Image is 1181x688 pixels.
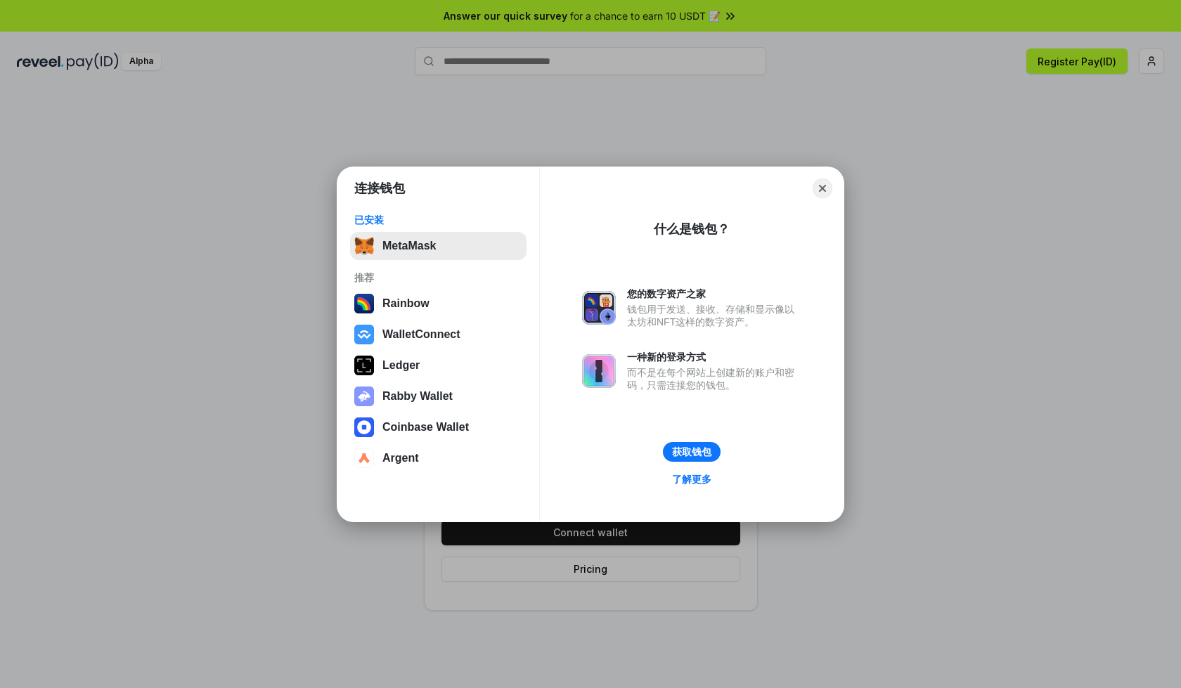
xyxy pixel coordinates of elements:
[350,413,527,441] button: Coinbase Wallet
[354,356,374,375] img: svg+xml,%3Csvg%20xmlns%3D%22http%3A%2F%2Fwww.w3.org%2F2000%2Fsvg%22%20width%3D%2228%22%20height%3...
[672,446,711,458] div: 获取钱包
[350,382,527,410] button: Rabby Wallet
[664,470,720,488] a: 了解更多
[813,179,832,198] button: Close
[627,366,801,391] div: 而不是在每个网站上创建新的账户和密码，只需连接您的钱包。
[382,297,430,310] div: Rainbow
[350,290,527,318] button: Rainbow
[350,320,527,349] button: WalletConnect
[350,444,527,472] button: Argent
[350,232,527,260] button: MetaMask
[654,221,730,238] div: 什么是钱包？
[663,442,721,462] button: 获取钱包
[382,240,436,252] div: MetaMask
[354,236,374,256] img: svg+xml,%3Csvg%20fill%3D%22none%22%20height%3D%2233%22%20viewBox%3D%220%200%2035%2033%22%20width%...
[672,473,711,486] div: 了解更多
[382,390,453,403] div: Rabby Wallet
[350,351,527,379] button: Ledger
[627,287,801,300] div: 您的数字资产之家
[354,271,522,284] div: 推荐
[627,351,801,363] div: 一种新的登录方式
[354,294,374,313] img: svg+xml,%3Csvg%20width%3D%22120%22%20height%3D%22120%22%20viewBox%3D%220%200%20120%20120%22%20fil...
[627,303,801,328] div: 钱包用于发送、接收、存储和显示像以太坊和NFT这样的数字资产。
[582,291,616,325] img: svg+xml,%3Csvg%20xmlns%3D%22http%3A%2F%2Fwww.w3.org%2F2000%2Fsvg%22%20fill%3D%22none%22%20viewBox...
[582,354,616,388] img: svg+xml,%3Csvg%20xmlns%3D%22http%3A%2F%2Fwww.w3.org%2F2000%2Fsvg%22%20fill%3D%22none%22%20viewBox...
[354,448,374,468] img: svg+xml,%3Csvg%20width%3D%2228%22%20height%3D%2228%22%20viewBox%3D%220%200%2028%2028%22%20fill%3D...
[382,328,460,341] div: WalletConnect
[382,359,420,372] div: Ledger
[382,452,419,465] div: Argent
[354,417,374,437] img: svg+xml,%3Csvg%20width%3D%2228%22%20height%3D%2228%22%20viewBox%3D%220%200%2028%2028%22%20fill%3D...
[354,214,522,226] div: 已安装
[382,421,469,434] div: Coinbase Wallet
[354,387,374,406] img: svg+xml,%3Csvg%20xmlns%3D%22http%3A%2F%2Fwww.w3.org%2F2000%2Fsvg%22%20fill%3D%22none%22%20viewBox...
[354,325,374,344] img: svg+xml,%3Csvg%20width%3D%2228%22%20height%3D%2228%22%20viewBox%3D%220%200%2028%2028%22%20fill%3D...
[354,180,405,197] h1: 连接钱包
